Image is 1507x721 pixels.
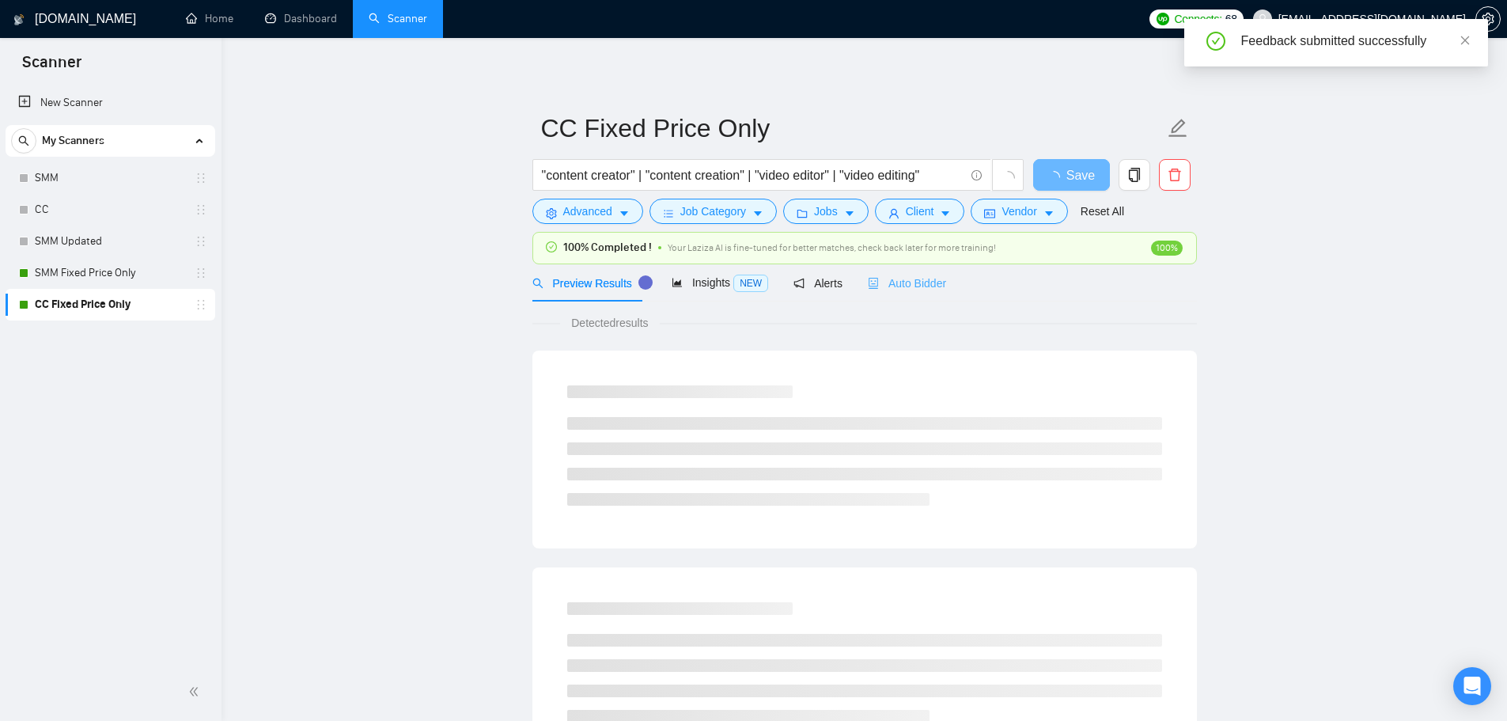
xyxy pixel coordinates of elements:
[733,275,768,292] span: NEW
[9,51,94,84] span: Scanner
[35,257,185,289] a: SMM Fixed Price Only
[563,239,652,256] span: 100% Completed !
[12,135,36,146] span: search
[1241,32,1469,51] div: Feedback submitted successfully
[1168,118,1188,139] span: edit
[11,128,36,154] button: search
[1225,10,1237,28] span: 68
[1151,241,1183,256] span: 100%
[971,170,982,180] span: info-circle
[1047,171,1066,184] span: loading
[532,199,643,224] button: settingAdvancedcaret-down
[1033,159,1110,191] button: Save
[971,199,1067,224] button: idcardVendorcaret-down
[546,241,557,252] span: check-circle
[984,207,995,219] span: idcard
[546,207,557,219] span: setting
[663,207,674,219] span: bars
[18,87,203,119] a: New Scanner
[619,207,630,219] span: caret-down
[1119,168,1149,182] span: copy
[1081,203,1124,220] a: Reset All
[13,7,25,32] img: logo
[6,87,215,119] li: New Scanner
[541,108,1164,148] input: Scanner name...
[35,194,185,226] a: CC
[638,275,653,290] div: Tooltip anchor
[1043,207,1055,219] span: caret-down
[783,199,869,224] button: folderJobscaret-down
[195,267,207,279] span: holder
[1460,35,1471,46] span: close
[1066,165,1095,185] span: Save
[844,207,855,219] span: caret-down
[672,277,683,288] span: area-chart
[195,172,207,184] span: holder
[797,207,808,219] span: folder
[1476,13,1500,25] span: setting
[672,276,768,289] span: Insights
[793,277,842,290] span: Alerts
[369,12,427,25] a: searchScanner
[35,162,185,194] a: SMM
[906,203,934,220] span: Client
[868,277,946,290] span: Auto Bidder
[532,277,646,290] span: Preview Results
[1160,168,1190,182] span: delete
[35,226,185,257] a: SMM Updated
[1001,171,1015,185] span: loading
[265,12,337,25] a: dashboardDashboard
[563,203,612,220] span: Advanced
[195,298,207,311] span: holder
[649,199,777,224] button: barsJob Categorycaret-down
[1159,159,1191,191] button: delete
[814,203,838,220] span: Jobs
[560,314,659,332] span: Detected results
[188,684,204,700] span: double-left
[1453,667,1491,705] div: Open Intercom Messenger
[1206,32,1225,51] span: check-circle
[680,203,746,220] span: Job Category
[875,199,965,224] button: userClientcaret-down
[1475,6,1501,32] button: setting
[195,235,207,248] span: holder
[195,203,207,216] span: holder
[6,125,215,321] li: My Scanners
[1174,10,1221,28] span: Connects:
[1002,203,1036,220] span: Vendor
[752,207,763,219] span: caret-down
[940,207,951,219] span: caret-down
[868,278,879,289] span: robot
[1157,13,1169,25] img: upwork-logo.png
[1257,13,1268,25] span: user
[542,165,964,185] input: Search Freelance Jobs...
[793,278,805,289] span: notification
[186,12,233,25] a: homeHome
[35,289,185,321] a: CC Fixed Price Only
[888,207,899,219] span: user
[668,242,996,253] span: Your Laziza AI is fine-tuned for better matches, check back later for more training!
[1119,159,1150,191] button: copy
[532,278,543,289] span: search
[42,125,104,157] span: My Scanners
[1475,13,1501,25] a: setting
